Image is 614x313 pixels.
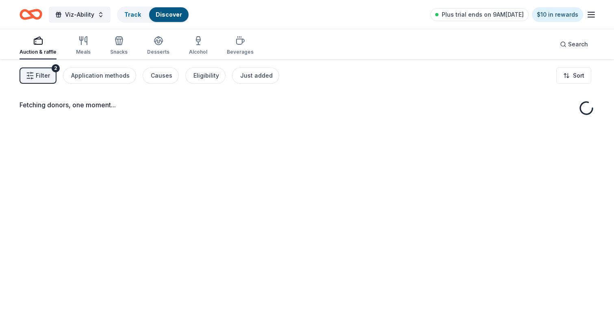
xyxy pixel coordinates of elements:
[147,33,169,59] button: Desserts
[117,7,189,23] button: TrackDiscover
[65,10,94,20] span: Viz-Ability
[227,33,254,59] button: Beverages
[110,49,128,55] div: Snacks
[568,39,588,49] span: Search
[156,11,182,18] a: Discover
[36,71,50,80] span: Filter
[49,7,111,23] button: Viz-Ability
[553,36,594,52] button: Search
[76,33,91,59] button: Meals
[556,67,591,84] button: Sort
[193,71,219,80] div: Eligibility
[71,71,130,80] div: Application methods
[573,71,584,80] span: Sort
[143,67,179,84] button: Causes
[63,67,136,84] button: Application methods
[185,67,226,84] button: Eligibility
[20,33,56,59] button: Auction & raffle
[20,5,42,24] a: Home
[110,33,128,59] button: Snacks
[76,49,91,55] div: Meals
[147,49,169,55] div: Desserts
[124,11,141,18] a: Track
[20,67,56,84] button: Filter2
[189,49,207,55] div: Alcohol
[240,71,273,80] div: Just added
[20,100,594,110] div: Fetching donors, one moment...
[20,49,56,55] div: Auction & raffle
[430,8,529,21] a: Plus trial ends on 9AM[DATE]
[189,33,207,59] button: Alcohol
[227,49,254,55] div: Beverages
[151,71,172,80] div: Causes
[442,10,524,20] span: Plus trial ends on 9AM[DATE]
[532,7,583,22] a: $10 in rewards
[52,64,60,72] div: 2
[232,67,279,84] button: Just added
